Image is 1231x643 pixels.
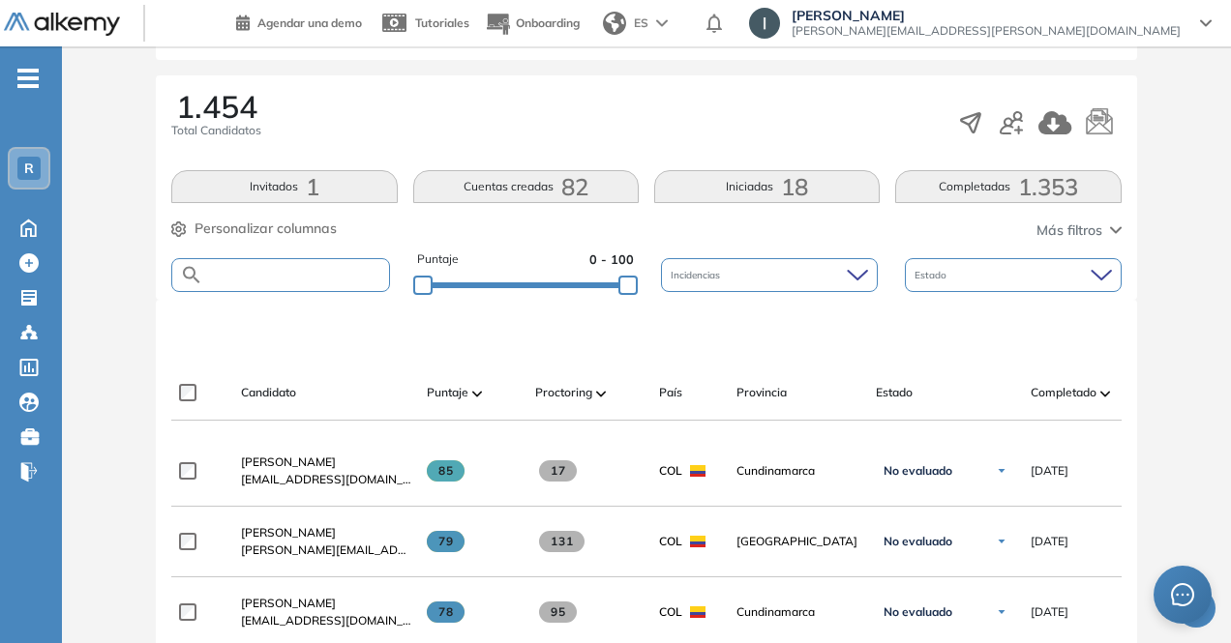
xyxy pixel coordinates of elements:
[659,462,682,480] span: COL
[24,161,34,176] span: R
[884,463,952,479] span: No evaluado
[413,170,639,203] button: Cuentas creadas82
[1036,220,1122,241] button: Más filtros
[241,525,336,540] span: [PERSON_NAME]
[661,258,878,292] div: Incidencias
[516,15,580,30] span: Onboarding
[415,15,469,30] span: Tutoriales
[241,471,411,488] span: [EMAIL_ADDRESS][DOMAIN_NAME]
[1171,583,1194,606] span: message
[427,601,465,623] span: 78
[180,263,203,287] img: SEARCH_ALT
[535,384,592,401] span: Proctoring
[539,460,577,482] span: 17
[659,384,682,401] span: País
[792,23,1181,39] span: [PERSON_NAME][EMAIL_ADDRESS][PERSON_NAME][DOMAIN_NAME]
[736,533,860,550] span: [GEOGRAPHIC_DATA]
[427,531,465,552] span: 79
[472,391,482,396] img: [missing "en.ARROW_ALT" translation]
[884,534,952,549] span: No evaluado
[539,601,577,623] span: 95
[589,250,634,269] span: 0 - 100
[659,533,682,550] span: COL
[596,391,606,396] img: [missing "en.ARROW_ALT" translation]
[171,219,337,239] button: Personalizar columnas
[671,268,724,282] span: Incidencias
[690,606,706,618] img: COL
[736,384,787,401] span: Provincia
[884,604,952,620] span: No evaluado
[176,91,257,122] span: 1.454
[1036,220,1102,241] span: Más filtros
[895,170,1121,203] button: Completadas1.353
[241,612,411,629] span: [EMAIL_ADDRESS][DOMAIN_NAME]
[241,453,411,471] a: [PERSON_NAME]
[1031,603,1068,621] span: [DATE]
[996,465,1007,477] img: Ícono de flecha
[195,219,337,239] span: Personalizar columnas
[1100,391,1110,396] img: [missing "en.ARROW_ALT" translation]
[996,606,1007,618] img: Ícono de flecha
[1031,462,1068,480] span: [DATE]
[690,465,706,477] img: COL
[417,250,459,269] span: Puntaje
[792,8,1181,23] span: [PERSON_NAME]
[257,15,362,30] span: Agendar una demo
[876,384,913,401] span: Estado
[603,12,626,35] img: world
[241,541,411,559] span: [PERSON_NAME][EMAIL_ADDRESS][DOMAIN_NAME]
[427,460,465,482] span: 85
[171,122,261,139] span: Total Candidatos
[736,603,860,621] span: Cundinamarca
[736,462,860,480] span: Cundinamarca
[241,595,411,612] a: [PERSON_NAME]
[915,268,950,282] span: Estado
[241,524,411,541] a: [PERSON_NAME]
[690,536,706,547] img: COL
[427,384,468,401] span: Puntaje
[236,10,362,33] a: Agendar una demo
[241,384,296,401] span: Candidato
[17,76,39,80] i: -
[485,3,580,44] button: Onboarding
[241,454,336,469] span: [PERSON_NAME]
[905,258,1122,292] div: Estado
[659,603,682,621] span: COL
[656,19,668,27] img: arrow
[539,531,585,552] span: 131
[241,596,336,610] span: [PERSON_NAME]
[996,536,1007,547] img: Ícono de flecha
[1031,384,1096,401] span: Completado
[634,15,648,32] span: ES
[1031,533,1068,550] span: [DATE]
[171,170,397,203] button: Invitados1
[4,13,120,37] img: Logo
[654,170,880,203] button: Iniciadas18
